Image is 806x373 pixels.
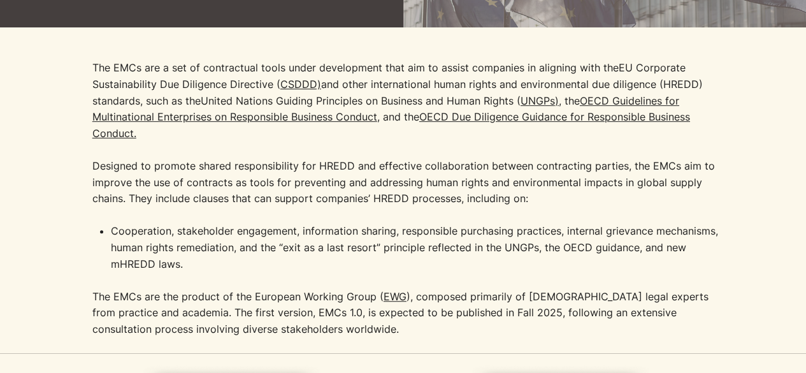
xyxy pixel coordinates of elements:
[280,78,321,91] a: CSDDD)
[92,60,730,223] p: The EMCs are a set of contractual tools under development that aim to assist companies in alignin...
[111,223,730,288] p: Cooperation, stakeholder engagement, information sharing, responsible purchasing practices, inter...
[201,94,521,107] a: United Nations Guiding Principles on Business and Human Rights (
[92,289,730,338] p: The EMCs are the product of the European Working Group ( ), composed primarily of [DEMOGRAPHIC_DA...
[384,290,407,303] a: EWG
[92,110,690,140] a: OECD Due Diligence Guidance for Responsible Business Conduct.
[521,94,559,107] a: UNGPs)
